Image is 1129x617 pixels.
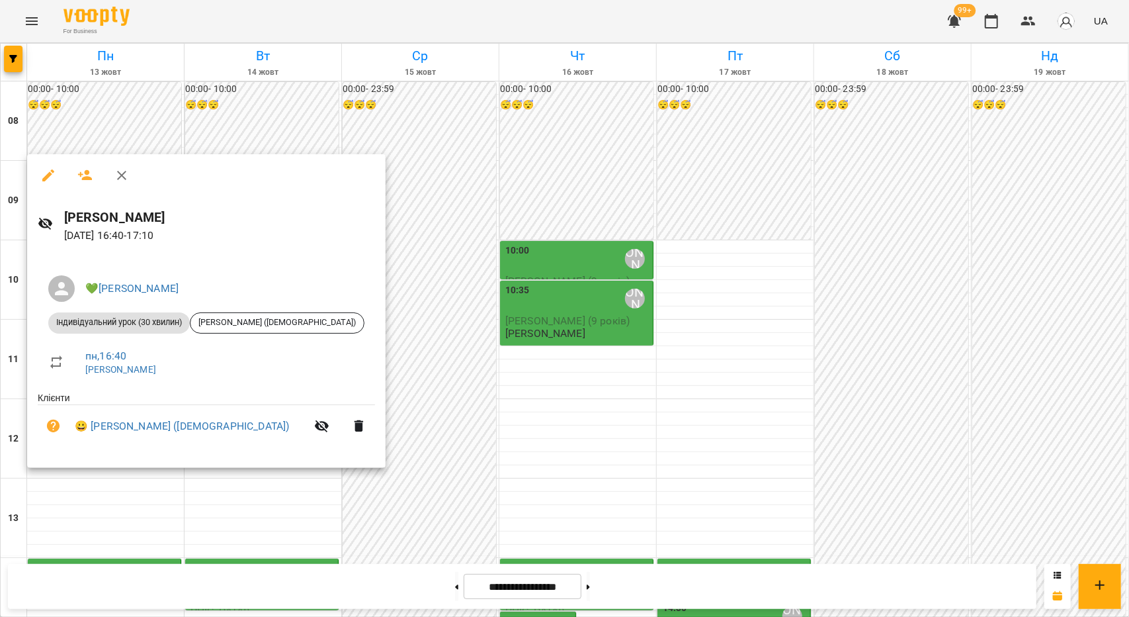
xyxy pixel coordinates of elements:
[48,316,190,328] span: Індивідуальний урок (30 хвилин)
[75,418,289,434] a: 😀 [PERSON_NAME] ([DEMOGRAPHIC_DATA])
[64,207,375,228] h6: [PERSON_NAME]
[190,312,364,334] div: [PERSON_NAME] ([DEMOGRAPHIC_DATA])
[85,364,156,375] a: [PERSON_NAME]
[85,282,179,295] a: 💚[PERSON_NAME]
[38,391,375,453] ul: Клієнти
[64,228,375,244] p: [DATE] 16:40 - 17:10
[190,316,364,328] span: [PERSON_NAME] ([DEMOGRAPHIC_DATA])
[38,410,69,442] button: Візит ще не сплачено. Додати оплату?
[85,350,126,362] a: пн , 16:40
